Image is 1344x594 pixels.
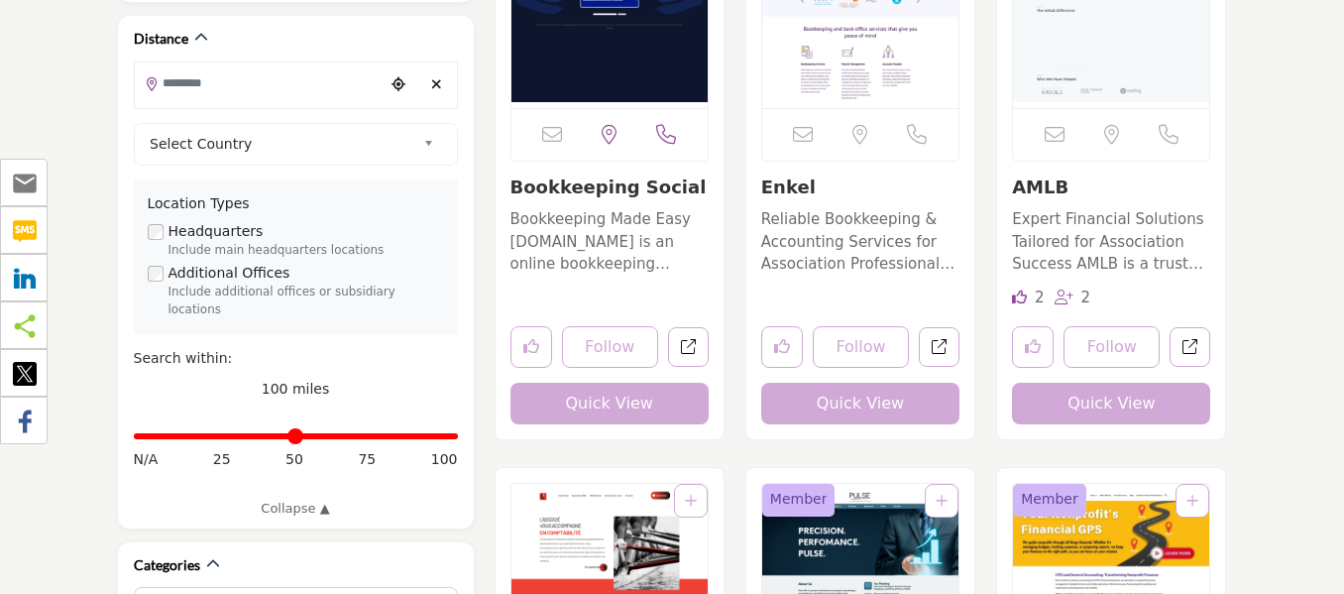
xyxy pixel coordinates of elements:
[761,177,816,197] a: Enkel
[761,177,959,198] h3: Enkel
[384,63,412,106] div: Choose your current location
[213,449,231,470] span: 25
[1081,289,1091,306] span: 2
[510,208,709,276] p: Bookkeeping Made Easy [DOMAIN_NAME] is an online bookkeeping service catering to small businesses...
[510,177,707,197] a: Bookkeeping Social
[668,327,709,368] a: Open bookkeeping-social in new tab
[510,383,709,424] button: Quick View
[813,326,909,368] button: Follow
[134,555,200,575] h2: Categories
[134,29,188,49] h2: Distance
[1186,493,1198,509] a: Add To List
[134,449,159,470] span: N/A
[135,63,385,102] input: Search Location
[134,499,458,519] a: Collapse ▲
[148,193,444,214] div: Location Types
[358,449,376,470] span: 75
[262,381,330,397] span: 100 miles
[168,221,264,242] label: Headquarters
[1055,287,1091,309] div: Followers
[761,383,959,424] button: Quick View
[1021,489,1078,510] span: Member
[761,208,959,276] p: Reliable Bookkeeping & Accounting Services for Association Professionals in [GEOGRAPHIC_DATA] Enk...
[422,63,451,106] div: Clear search location
[761,326,803,368] button: Like listing
[1064,326,1160,368] button: Follow
[168,284,444,319] div: Include additional offices or subsidiary locations
[562,326,658,368] button: Follow
[510,203,709,276] a: Bookkeeping Made Easy [DOMAIN_NAME] is an online bookkeeping service catering to small businesses...
[431,449,458,470] span: 100
[134,348,458,369] div: Search within:
[510,177,709,198] h3: Bookkeeping Social
[168,263,290,284] label: Additional Offices
[1012,326,1054,368] button: Like listing
[150,132,415,156] span: Select Country
[685,493,697,509] a: Add To List
[1012,177,1210,198] h3: AMLB
[761,203,959,276] a: Reliable Bookkeeping & Accounting Services for Association Professionals in [GEOGRAPHIC_DATA] Enk...
[919,327,959,368] a: Open enkel in new tab
[168,242,444,260] div: Include main headquarters locations
[936,493,948,509] a: Add To List
[1012,203,1210,276] a: Expert Financial Solutions Tailored for Association Success AMLB is a trusted partner for associa...
[770,489,828,510] span: Member
[510,326,552,368] button: Like listing
[1012,208,1210,276] p: Expert Financial Solutions Tailored for Association Success AMLB is a trusted partner for associa...
[1012,177,1068,197] a: AMLB
[285,449,303,470] span: 50
[1012,290,1027,304] i: Likes
[1035,289,1045,306] span: 2
[1012,383,1210,424] button: Quick View
[1170,327,1210,368] a: Open amlb in new tab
